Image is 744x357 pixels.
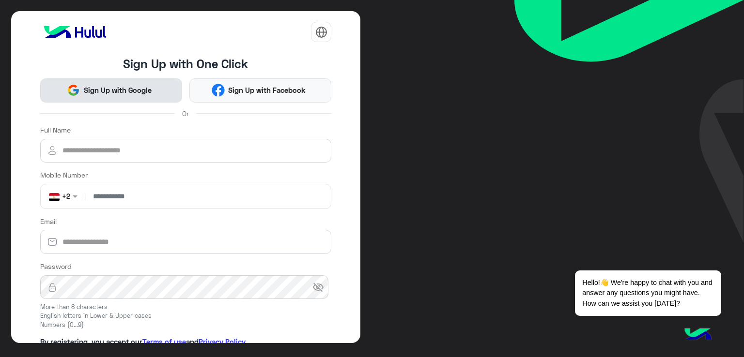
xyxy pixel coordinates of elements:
[40,312,332,321] small: English letters in Lower & Upper cases
[212,84,225,97] img: Facebook
[67,84,80,97] img: Google
[40,237,64,247] img: email
[40,216,57,226] label: Email
[40,303,332,312] small: More than 8 characters
[142,337,186,346] a: Terms of use
[225,85,310,96] span: Sign Up with Facebook
[40,125,71,135] label: Full Name
[199,337,246,346] a: Privacy Policy
[40,78,182,103] button: Sign Up with Google
[40,283,64,292] img: lock
[40,321,332,330] small: Numbers (0...9)
[315,26,327,38] img: tab
[40,337,142,346] span: By registering, you accept our
[40,145,64,156] img: user
[82,191,88,201] span: |
[40,170,88,180] label: Mobile Number
[312,282,324,293] span: visibility_off
[186,337,199,346] span: and
[40,57,332,71] h4: Sign Up with One Click
[189,78,331,103] button: Sign Up with Facebook
[681,318,715,352] img: hulul-logo.png
[40,261,72,271] label: Password
[40,22,110,42] img: logo
[182,108,189,119] span: Or
[575,270,721,316] span: Hello!👋 We're happy to chat with you and answer any questions you might have. How can we assist y...
[80,85,155,96] span: Sign Up with Google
